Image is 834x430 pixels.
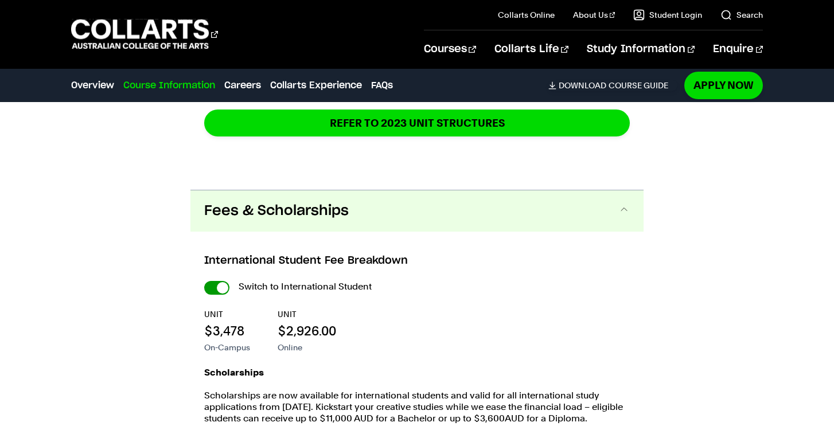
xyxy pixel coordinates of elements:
h3: International Student Fee Breakdown [204,253,630,268]
p: Online [278,342,336,353]
strong: Scholarships [204,367,264,378]
span: Download [559,80,606,91]
a: Course Information [123,79,215,92]
a: Search [720,9,763,21]
button: Fees & Scholarships [190,190,644,232]
a: Collarts Life [494,30,568,68]
label: Switch to International Student [239,279,372,295]
a: Collarts Online [498,9,555,21]
a: Careers [224,79,261,92]
a: Apply Now [684,72,763,99]
p: $3,478 [204,322,250,339]
span: Fees & Scholarships [204,202,349,220]
p: Scholarships are now available for international students and valid for all international study a... [204,390,630,424]
a: Study Information [587,30,695,68]
a: Courses [424,30,476,68]
p: UNIT [204,308,250,320]
p: $2,926.00 [278,322,336,339]
a: FAQs [371,79,393,92]
a: Student Login [633,9,702,21]
a: DownloadCourse Guide [548,80,677,91]
p: On-Campus [204,342,250,353]
a: Collarts Experience [270,79,362,92]
p: UNIT [278,308,336,320]
a: About Us [573,9,615,21]
a: REFER TO 2023 UNIT STRUCTURES [204,110,630,136]
div: Go to homepage [71,18,218,50]
a: Overview [71,79,114,92]
a: Enquire [713,30,763,68]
